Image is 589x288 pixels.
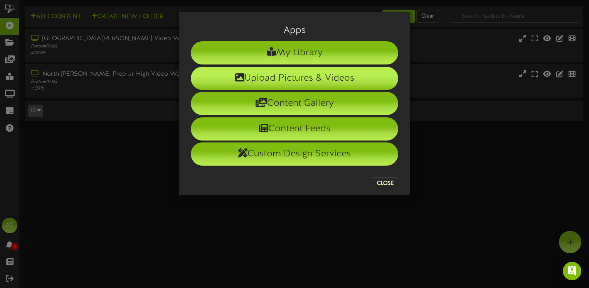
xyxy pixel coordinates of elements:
li: My Library [191,41,398,64]
li: Custom Design Services [191,142,398,166]
h3: Apps [191,25,398,36]
div: Open Intercom Messenger [563,262,581,280]
li: Content Feeds [191,117,398,141]
li: Upload Pictures & Videos [191,67,398,90]
button: Close [372,177,398,190]
li: Content Gallery [191,92,398,115]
